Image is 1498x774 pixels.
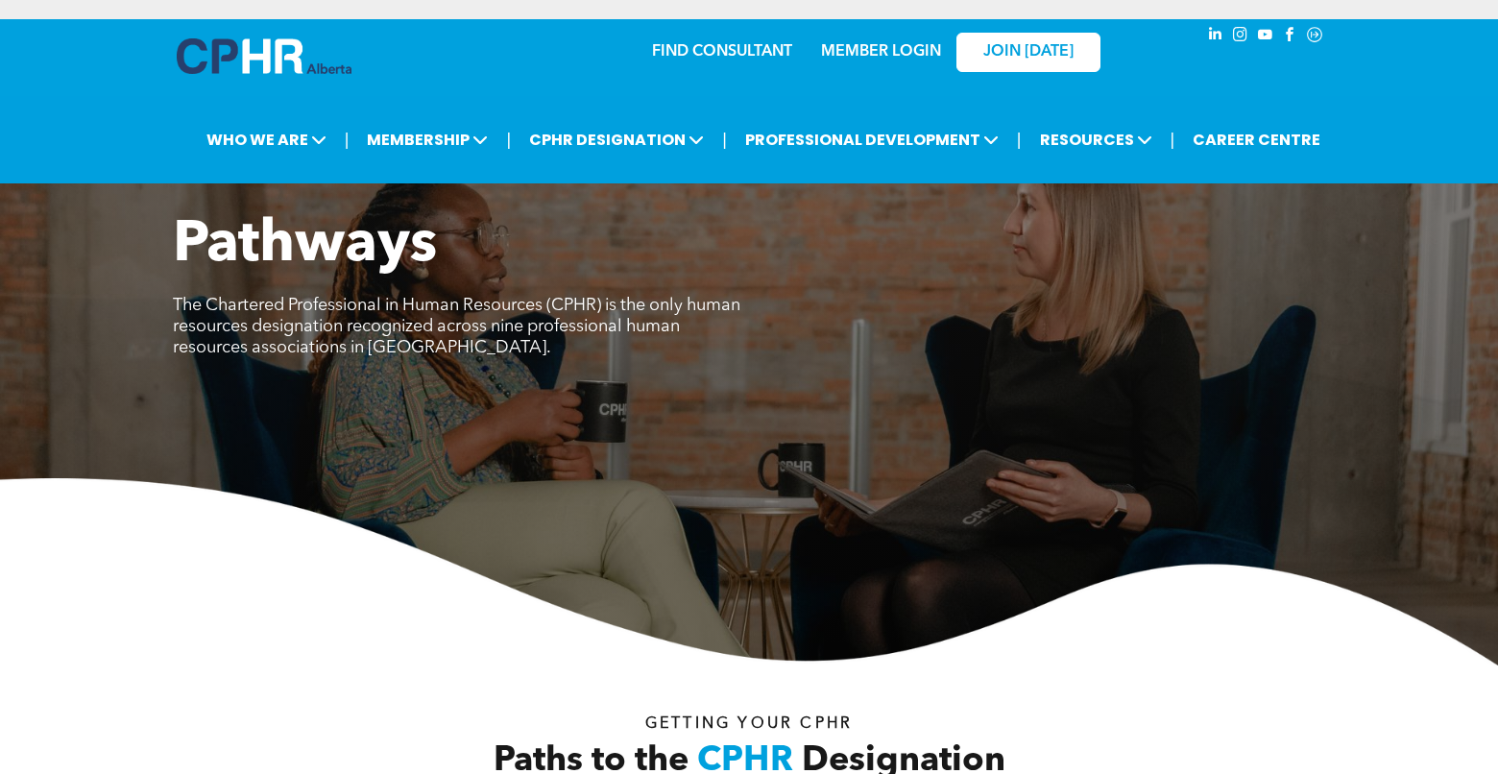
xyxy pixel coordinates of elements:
[821,44,941,60] a: MEMBER LOGIN
[177,38,351,74] img: A blue and white logo for cp alberta
[1034,122,1158,157] span: RESOURCES
[1304,24,1325,50] a: Social network
[983,43,1074,61] span: JOIN [DATE]
[739,122,1004,157] span: PROFESSIONAL DEVELOPMENT
[1171,120,1175,159] li: |
[523,122,710,157] span: CPHR DESIGNATION
[652,44,792,60] a: FIND CONSULTANT
[173,217,437,275] span: Pathways
[722,120,727,159] li: |
[1279,24,1300,50] a: facebook
[506,120,511,159] li: |
[956,33,1100,72] a: JOIN [DATE]
[1254,24,1275,50] a: youtube
[201,122,332,157] span: WHO WE ARE
[1229,24,1250,50] a: instagram
[1017,120,1022,159] li: |
[1204,24,1225,50] a: linkedin
[1187,122,1326,157] a: CAREER CENTRE
[345,120,350,159] li: |
[173,297,740,356] span: The Chartered Professional in Human Resources (CPHR) is the only human resources designation reco...
[361,122,494,157] span: MEMBERSHIP
[645,716,853,732] span: Getting your Cphr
